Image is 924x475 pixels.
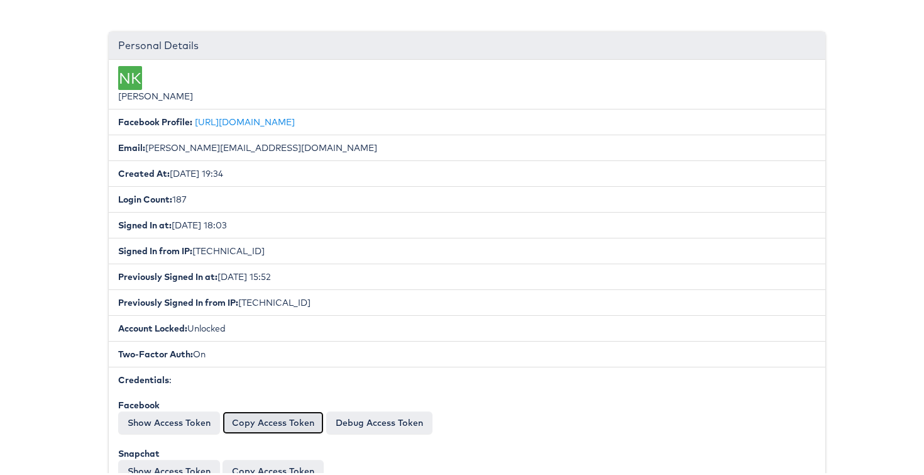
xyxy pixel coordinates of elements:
b: Login Count: [118,191,172,203]
b: Signed In from IP: [118,243,192,254]
a: Debug Access Token [326,409,432,432]
button: Copy Access Token [223,409,324,432]
li: [DATE] 18:03 [109,210,825,236]
b: Account Locked: [118,320,187,332]
li: [PERSON_NAME] [109,57,825,107]
a: [URL][DOMAIN_NAME] [195,114,295,125]
b: Two-Factor Auth: [118,346,193,357]
b: Credentials [118,372,169,383]
b: Previously Signed In at: [118,269,217,280]
b: Facebook [118,397,160,408]
li: [PERSON_NAME][EMAIL_ADDRESS][DOMAIN_NAME] [109,132,825,159]
button: Show Access Token [118,409,220,432]
li: [TECHNICAL_ID] [109,235,825,262]
div: NK [118,64,142,87]
li: [DATE] 19:34 [109,158,825,184]
b: Email: [118,140,145,151]
b: Previously Signed In from IP: [118,294,238,306]
b: Signed In at: [118,217,172,228]
li: [TECHNICAL_ID] [109,287,825,313]
div: Personal Details [109,30,825,57]
li: [DATE] 15:52 [109,261,825,288]
li: Unlocked [109,313,825,339]
b: Facebook Profile: [118,114,192,125]
b: Created At: [118,165,170,177]
b: Snapchat [118,445,160,457]
li: On [109,338,825,365]
li: 187 [109,184,825,210]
